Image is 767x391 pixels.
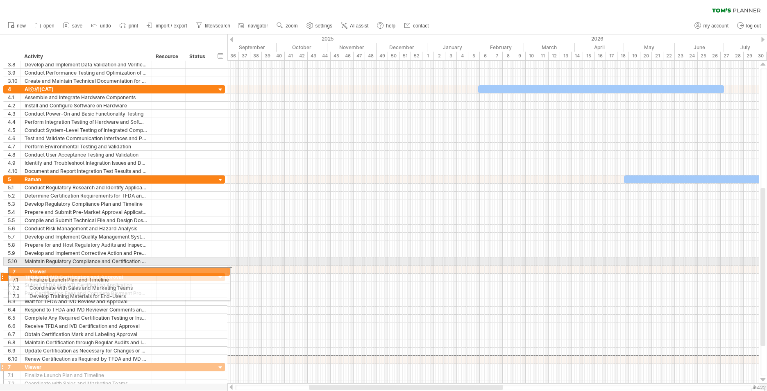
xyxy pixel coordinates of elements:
[402,20,431,31] a: contact
[721,52,732,60] div: 27
[8,184,20,191] div: 5.1
[25,347,147,355] div: Update Certification as Necessary for Changes or Updates
[8,61,20,68] div: 3.8
[100,23,111,29] span: undo
[491,52,503,60] div: 7
[25,126,147,134] div: Conduct System-Level Testing of Integrated Components
[227,52,239,60] div: 36
[8,208,20,216] div: 5.4
[422,52,434,60] div: 1
[8,241,20,249] div: 5.8
[640,52,652,60] div: 20
[25,314,147,322] div: Complete Any Required Certification Testing or Inspection
[25,330,147,338] div: Obtain Certification Mark and Labeling Approval
[8,233,20,241] div: 5.7
[25,322,147,330] div: Receive TFDA and IVD Certification and Approval
[8,281,20,289] div: 6.1
[25,355,147,363] div: Renew Certification as Required by TFDA and IVD Regulations
[8,306,20,314] div: 6.4
[411,52,422,60] div: 52
[377,43,427,52] div: December 2025
[25,281,147,289] div: Submit TFDA and IVD Certification Application
[709,52,721,60] div: 26
[8,93,20,101] div: 4.1
[25,257,147,265] div: Maintain Regulatory Compliance and Certification Records
[375,20,398,31] a: help
[732,52,744,60] div: 28
[342,52,354,60] div: 46
[746,23,761,29] span: log out
[239,52,250,60] div: 37
[315,23,332,29] span: settings
[744,52,755,60] div: 29
[8,363,20,371] div: 7
[8,249,20,257] div: 5.9
[296,52,308,60] div: 42
[118,20,141,31] a: print
[386,23,395,29] span: help
[8,69,20,77] div: 3.9
[8,159,20,167] div: 4.9
[273,52,285,60] div: 40
[560,52,572,60] div: 13
[399,52,411,60] div: 51
[277,43,327,52] div: October 2025
[25,184,147,191] div: Conduct Regulatory Research and Identify Applicable Standards
[25,61,147,68] div: Develop and Implement Data Validation and Verification Processes
[8,126,20,134] div: 4.5
[43,23,54,29] span: open
[8,371,20,379] div: 7.1
[25,151,147,159] div: Conduct User Acceptance Testing and Validation
[25,167,147,175] div: Document and Report Integration Test Results and Defects
[8,102,20,109] div: 4.2
[25,216,147,224] div: Compile and Submit Technical File and Design Dossier
[25,289,147,297] div: Pay Certification Fees and Complete Payment Process
[8,289,20,297] div: 6.2
[703,23,728,29] span: my account
[8,175,20,183] div: 5
[617,52,629,60] div: 18
[308,52,319,60] div: 43
[606,52,617,60] div: 17
[753,384,766,391] div: v 422
[8,77,20,85] div: 3.10
[25,175,147,183] div: Raman
[304,20,335,31] a: settings
[427,43,478,52] div: January 2026
[354,52,365,60] div: 47
[25,110,147,118] div: Conduct Power-On and Basic Functionality Testing
[17,23,26,29] span: new
[248,23,268,29] span: navigator
[25,159,147,167] div: Identify and Troubleshoot Integration Issues and Defects
[8,200,20,208] div: 5.3
[319,52,331,60] div: 44
[8,298,20,305] div: 6.3
[652,52,663,60] div: 21
[25,85,147,93] div: AI分析(CAT)
[8,380,20,387] div: 7.2
[25,134,147,142] div: Test and Validate Communication Interfaces and Protocols
[624,43,675,52] div: May 2026
[751,389,765,391] div: Show Legend
[572,52,583,60] div: 14
[503,52,514,60] div: 8
[692,20,731,31] a: my account
[675,52,686,60] div: 23
[25,380,147,387] div: Coordinate with Sales and Marketing Teams
[25,273,147,281] div: TFDA and IVD Certification and Approval
[25,200,147,208] div: Develop Regulatory Compliance Plan and Timeline
[524,43,575,52] div: March 2026
[686,52,698,60] div: 24
[25,306,147,314] div: Respond to TFDA and IVD Reviewer Comments and Questions
[25,77,147,85] div: Create and Maintain Technical Documentation for AI Software Development
[25,225,147,232] div: Conduct Risk Management and Hazard Analysis
[413,23,429,29] span: contact
[72,23,82,29] span: save
[388,52,399,60] div: 50
[526,52,537,60] div: 10
[129,23,138,29] span: print
[478,43,524,52] div: February 2026
[537,52,549,60] div: 11
[25,69,147,77] div: Conduct Performance Testing and Optimization of AI Software
[8,85,20,93] div: 4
